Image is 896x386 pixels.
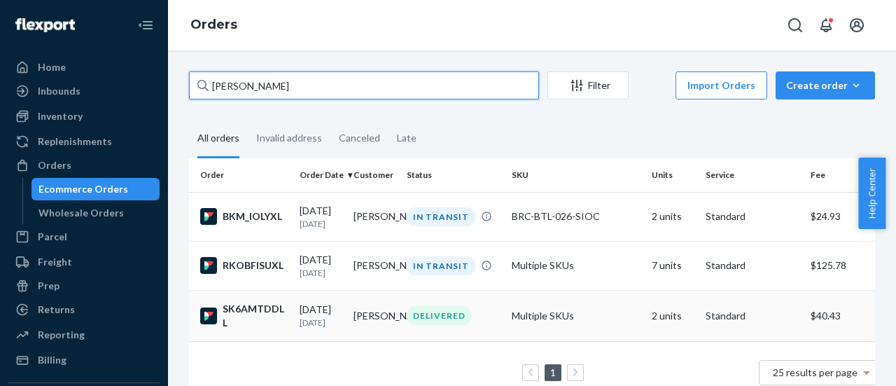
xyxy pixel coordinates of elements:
[858,158,885,229] button: Help Center
[805,241,889,290] td: $125.78
[512,209,640,223] div: BRC-BTL-026-SIOC
[706,309,799,323] p: Standard
[15,18,75,32] img: Flexport logo
[132,11,160,39] button: Close Navigation
[300,253,342,279] div: [DATE]
[547,366,559,378] a: Page 1 is your current page
[706,209,799,223] p: Standard
[407,256,475,275] div: IN TRANSIT
[8,349,160,371] a: Billing
[189,158,294,192] th: Order
[675,71,767,99] button: Import Orders
[38,158,71,172] div: Orders
[339,120,380,156] div: Canceled
[8,298,160,321] a: Returns
[8,154,160,177] a: Orders
[300,204,342,230] div: [DATE]
[700,158,805,192] th: Service
[38,60,66,74] div: Home
[190,17,237,32] a: Orders
[786,78,864,92] div: Create order
[506,158,646,192] th: SKU
[8,80,160,102] a: Inbounds
[31,202,160,224] a: Wholesale Orders
[38,303,75,317] div: Returns
[646,192,700,241] td: 2 units
[8,251,160,273] a: Freight
[38,255,72,269] div: Freight
[200,302,288,330] div: SK6AMTDDLL
[353,169,396,181] div: Customer
[812,11,840,39] button: Open notifications
[843,11,871,39] button: Open account menu
[805,290,889,341] td: $40.43
[407,207,475,226] div: IN TRANSIT
[38,135,112,149] div: Replenishments
[8,130,160,153] a: Replenishments
[38,279,59,293] div: Prep
[200,257,288,274] div: RKOBFISUXL
[776,71,875,99] button: Create order
[300,218,342,230] p: [DATE]
[38,182,128,196] div: Ecommerce Orders
[8,275,160,297] a: Prep
[197,120,239,158] div: All orders
[348,290,402,341] td: [PERSON_NAME]
[781,11,809,39] button: Open Search Box
[706,259,799,273] p: Standard
[348,192,402,241] td: [PERSON_NAME]
[179,5,248,46] ol: breadcrumbs
[8,105,160,127] a: Inventory
[646,290,700,341] td: 2 units
[548,78,628,92] div: Filter
[38,109,83,123] div: Inventory
[401,158,506,192] th: Status
[646,241,700,290] td: 7 units
[547,71,629,99] button: Filter
[38,328,85,342] div: Reporting
[805,192,889,241] td: $24.93
[348,241,402,290] td: [PERSON_NAME]
[38,230,67,244] div: Parcel
[805,158,889,192] th: Fee
[300,267,342,279] p: [DATE]
[773,366,857,378] span: 25 results per page
[8,324,160,346] a: Reporting
[256,120,322,156] div: Invalid address
[506,241,646,290] td: Multiple SKUs
[506,290,646,341] td: Multiple SKUs
[300,317,342,329] p: [DATE]
[189,71,539,99] input: Search orders
[38,353,66,367] div: Billing
[300,303,342,329] div: [DATE]
[38,84,80,98] div: Inbounds
[31,178,160,200] a: Ecommerce Orders
[397,120,416,156] div: Late
[8,56,160,78] a: Home
[8,226,160,248] a: Parcel
[407,306,472,325] div: DELIVERED
[38,206,124,220] div: Wholesale Orders
[294,158,348,192] th: Order Date
[200,208,288,225] div: BKM_IOLYXL
[646,158,700,192] th: Units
